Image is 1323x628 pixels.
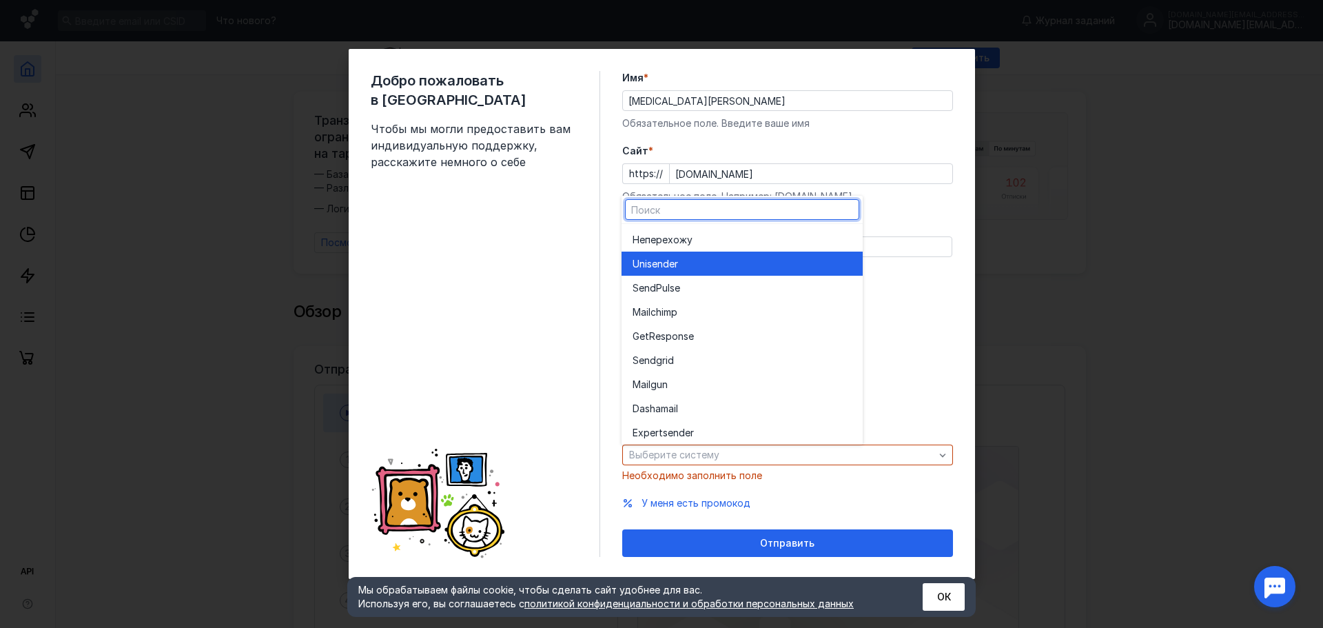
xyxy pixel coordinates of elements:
div: Мы обрабатываем файлы cookie, чтобы сделать сайт удобнее для вас. Используя его, вы соглашаетесь c [358,583,889,611]
button: Неперехожу [622,227,863,252]
span: id [666,354,674,367]
div: Необходимо заполнить поле [622,469,953,483]
button: Sendgrid [622,348,863,372]
span: Dashamai [633,402,676,416]
span: Mailchim [633,305,671,319]
button: Expertsender [622,421,863,445]
span: r [675,257,678,271]
span: Имя [622,71,644,85]
span: e [675,281,680,295]
button: Unisender [622,252,863,276]
button: Mailgun [622,372,863,396]
span: Mail [633,378,650,392]
div: grid [622,224,863,445]
div: Обязательное поле. Например: [DOMAIN_NAME] [622,190,953,203]
div: Обязательное поле. Введите ваше имя [622,117,953,130]
span: Cайт [622,144,648,158]
span: l [676,402,678,416]
span: pertsender [644,426,694,440]
button: Выберите систему [622,445,953,465]
span: etResponse [639,330,694,343]
span: Отправить [760,538,814,549]
button: Отправить [622,529,953,557]
button: ОК [923,583,965,611]
span: У меня есть промокод [642,497,750,509]
a: политикой конфиденциальности и обработки персональных данных [524,598,854,609]
span: Чтобы мы могли предоставить вам индивидуальную поддержку, расскажите немного о себе [371,121,577,170]
span: SendPuls [633,281,675,295]
span: Unisende [633,257,675,271]
span: Выберите систему [629,449,719,460]
span: G [633,330,639,343]
button: SendPulse [622,276,863,300]
span: p [671,305,677,319]
button: Dashamail [622,396,863,421]
span: gun [650,378,668,392]
span: Добро пожаловать в [GEOGRAPHIC_DATA] [371,71,577,110]
span: Не [633,233,645,247]
button: GetResponse [622,324,863,348]
span: Sendgr [633,354,666,367]
span: Ex [633,426,644,440]
span: перехожу [645,233,693,247]
input: Поиск [626,200,859,219]
button: У меня есть промокод [642,496,750,510]
button: Mailchimp [622,300,863,324]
